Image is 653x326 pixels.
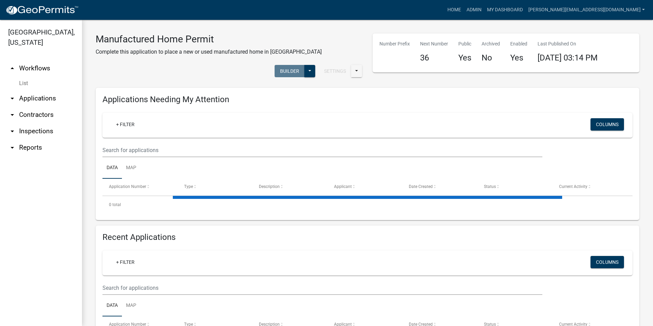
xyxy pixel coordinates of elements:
[96,33,322,45] h3: Manufactured Home Permit
[420,40,448,47] p: Next Number
[484,184,496,189] span: Status
[510,40,527,47] p: Enabled
[8,144,16,152] i: arrow_drop_down
[111,256,140,268] a: + Filter
[8,111,16,119] i: arrow_drop_down
[102,281,542,295] input: Search for applications
[591,256,624,268] button: Columns
[96,48,322,56] p: Complete this application to place a new or used manufactured home in [GEOGRAPHIC_DATA]
[178,179,253,195] datatable-header-cell: Type
[8,64,16,72] i: arrow_drop_up
[445,3,464,16] a: Home
[328,179,403,195] datatable-header-cell: Applicant
[482,53,500,63] h4: No
[538,40,598,47] p: Last Published On
[102,143,542,157] input: Search for applications
[8,127,16,135] i: arrow_drop_down
[526,3,648,16] a: [PERSON_NAME][EMAIL_ADDRESS][DOMAIN_NAME]
[409,184,433,189] span: Date Created
[458,40,471,47] p: Public
[477,179,553,195] datatable-header-cell: Status
[420,53,448,63] h4: 36
[259,184,280,189] span: Description
[402,179,477,195] datatable-header-cell: Date Created
[184,184,193,189] span: Type
[102,232,633,242] h4: Recent Applications
[552,179,627,195] datatable-header-cell: Current Activity
[102,157,122,179] a: Data
[591,118,624,131] button: Columns
[319,65,351,77] button: Settings
[122,157,140,179] a: Map
[334,184,352,189] span: Applicant
[379,40,410,47] p: Number Prefix
[484,3,526,16] a: My Dashboard
[102,95,633,105] h4: Applications Needing My Attention
[252,179,328,195] datatable-header-cell: Description
[122,295,140,317] a: Map
[538,53,598,63] span: [DATE] 03:14 PM
[464,3,484,16] a: Admin
[458,53,471,63] h4: Yes
[482,40,500,47] p: Archived
[510,53,527,63] h4: Yes
[559,184,587,189] span: Current Activity
[102,196,633,213] div: 0 total
[111,118,140,131] a: + Filter
[275,65,305,77] button: Builder
[8,94,16,103] i: arrow_drop_down
[102,179,178,195] datatable-header-cell: Application Number
[109,184,146,189] span: Application Number
[102,295,122,317] a: Data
